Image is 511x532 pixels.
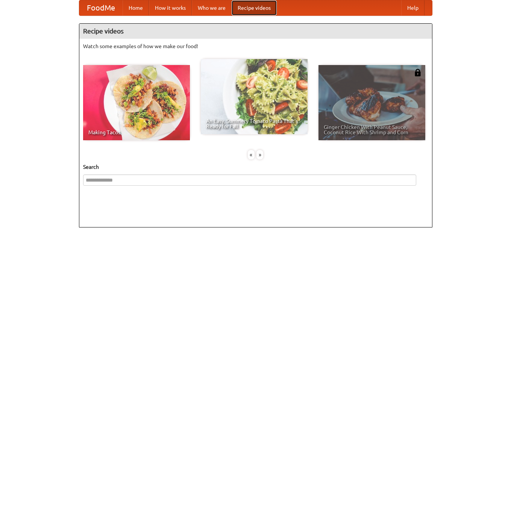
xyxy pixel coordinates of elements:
a: Recipe videos [232,0,277,15]
a: Making Tacos [83,65,190,140]
img: 483408.png [414,69,422,76]
span: An Easy, Summery Tomato Pasta That's Ready for Fall [206,118,302,129]
a: FoodMe [79,0,123,15]
a: Home [123,0,149,15]
a: Who we are [192,0,232,15]
h5: Search [83,163,428,171]
div: « [248,150,255,159]
a: Help [401,0,425,15]
a: An Easy, Summery Tomato Pasta That's Ready for Fall [201,59,308,134]
h4: Recipe videos [79,24,432,39]
span: Making Tacos [88,130,185,135]
a: How it works [149,0,192,15]
p: Watch some examples of how we make our food! [83,42,428,50]
div: » [256,150,263,159]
